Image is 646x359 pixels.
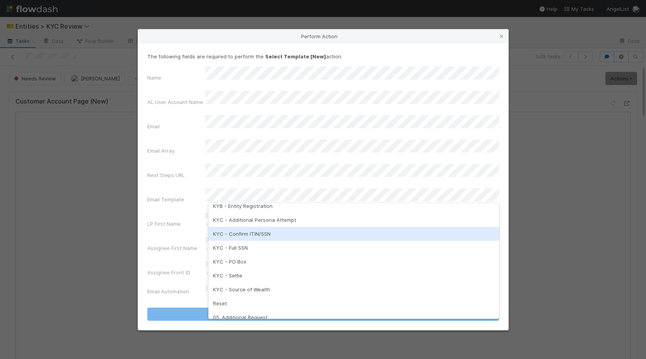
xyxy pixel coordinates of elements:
div: 05. Additional Request [208,310,499,324]
div: Perform Action [138,29,508,43]
label: Email Automation [147,288,189,295]
label: Next Steps URL [147,171,185,179]
div: Reset [208,296,499,310]
button: Select Template [New] [147,308,499,321]
div: KYC - Selfie [208,269,499,282]
div: KYC - Confirm ITIN/SSN [208,227,499,241]
div: KYC - PO Box [208,255,499,269]
label: Email Template [147,196,184,203]
label: Assignee First Name [147,244,197,252]
label: Email [147,123,160,130]
label: LP First Name [147,220,181,228]
strong: Select Template [New] [265,53,326,60]
label: Name [147,74,161,82]
div: KYC - Full SSN [208,241,499,255]
label: Assignee Front ID [147,269,190,276]
div: KYC - Source of Wealth [208,282,499,296]
p: The following fields are required to perform the action: [147,53,499,60]
div: KYB - Entity Registration [208,199,499,213]
div: KYC - Additional Persona Attempt [208,213,499,227]
label: Email Array [147,147,174,155]
label: AL User Account Name [147,98,203,106]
